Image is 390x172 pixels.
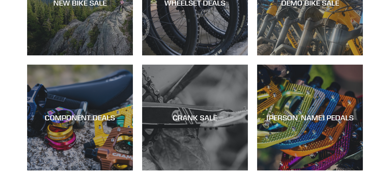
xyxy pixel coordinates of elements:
[27,113,133,122] div: COMPONENT DEALS
[27,65,133,170] a: COMPONENT DEALS
[142,113,248,122] div: CRANK SALE
[257,113,363,122] div: [PERSON_NAME] PEDALS
[142,65,248,170] a: CRANK SALE
[257,65,363,170] a: [PERSON_NAME] PEDALS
